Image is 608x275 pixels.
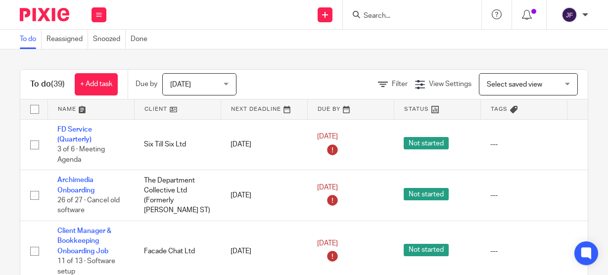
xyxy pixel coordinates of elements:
input: Search [363,12,452,21]
span: 3 of 6 · Meeting Agenda [57,146,105,163]
a: Archimedia Onboarding [57,177,94,193]
span: [DATE] [317,240,338,247]
div: --- [490,190,557,200]
a: + Add task [75,73,118,95]
span: (39) [51,80,65,88]
span: View Settings [429,81,471,88]
img: svg%3E [561,7,577,23]
span: Not started [404,244,449,256]
span: Not started [404,188,449,200]
span: 26 of 27 · Cancel old software [57,197,120,214]
span: 11 of 13 · Software setup [57,258,115,275]
span: [DATE] [317,184,338,191]
a: Snoozed [93,30,126,49]
img: Pixie [20,8,69,21]
a: Client Manager & Bookkeeping Onboarding Job [57,228,111,255]
span: Tags [491,106,508,112]
td: Six Till Six Ltd [134,119,221,170]
a: To do [20,30,42,49]
div: --- [490,139,557,149]
h1: To do [30,79,65,90]
div: --- [490,246,557,256]
td: [DATE] [221,170,307,221]
span: Filter [392,81,408,88]
a: Done [131,30,152,49]
a: FD Service (Quarterly) [57,126,92,143]
a: Reassigned [47,30,88,49]
span: Select saved view [487,81,542,88]
span: [DATE] [170,81,191,88]
td: The Department Collective Ltd (Formerly [PERSON_NAME] ST) [134,170,221,221]
td: [DATE] [221,119,307,170]
span: [DATE] [317,133,338,140]
p: Due by [136,79,157,89]
span: Not started [404,137,449,149]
